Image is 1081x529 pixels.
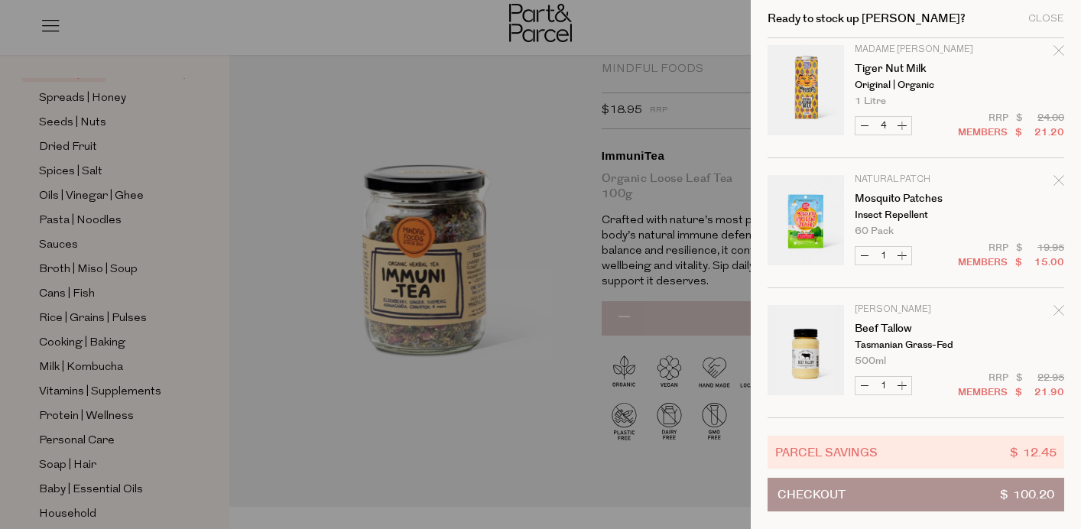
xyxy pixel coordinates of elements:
[1053,43,1064,63] div: Remove Tiger Nut Milk
[775,443,878,461] span: Parcel Savings
[855,96,886,106] span: 1 Litre
[874,377,893,394] input: QTY Beef Tallow
[874,117,893,135] input: QTY Tiger Nut Milk
[1000,479,1054,511] span: $ 100.20
[874,247,893,264] input: QTY Mosquito Patches
[1028,14,1064,24] div: Close
[855,356,886,366] span: 500ml
[855,210,973,220] p: Insect Repellent
[855,340,973,350] p: Tasmanian Grass-Fed
[855,226,894,236] span: 60 Pack
[768,13,966,24] h2: Ready to stock up [PERSON_NAME]?
[1053,173,1064,193] div: Remove Mosquito Patches
[1053,303,1064,323] div: Remove Beef Tallow
[777,479,846,511] span: Checkout
[855,305,973,314] p: [PERSON_NAME]
[855,80,973,90] p: Original | Organic
[855,63,973,74] a: Tiger Nut Milk
[855,193,973,204] a: Mosquito Patches
[1010,443,1057,461] span: $ 12.45
[855,175,973,184] p: Natural Patch
[855,45,973,54] p: Madame [PERSON_NAME]
[768,478,1064,511] button: Checkout$ 100.20
[855,323,973,334] a: Beef Tallow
